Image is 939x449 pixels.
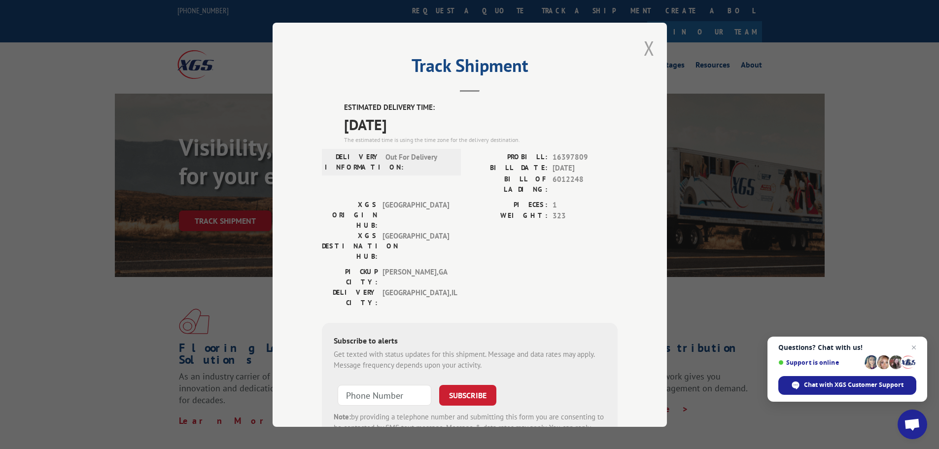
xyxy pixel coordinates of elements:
[470,163,548,174] label: BILL DATE:
[470,151,548,163] label: PROBILL:
[322,199,378,230] label: XGS ORIGIN HUB:
[383,266,449,287] span: [PERSON_NAME] , GA
[322,59,618,77] h2: Track Shipment
[383,199,449,230] span: [GEOGRAPHIC_DATA]
[322,287,378,308] label: DELIVERY CITY:
[898,410,927,439] div: Open chat
[385,151,452,172] span: Out For Delivery
[908,342,920,353] span: Close chat
[644,35,655,61] button: Close modal
[804,380,904,389] span: Chat with XGS Customer Support
[553,173,618,194] span: 6012248
[383,287,449,308] span: [GEOGRAPHIC_DATA] , IL
[553,210,618,222] span: 323
[325,151,381,172] label: DELIVERY INFORMATION:
[338,384,431,405] input: Phone Number
[383,230,449,261] span: [GEOGRAPHIC_DATA]
[778,376,916,395] div: Chat with XGS Customer Support
[334,348,606,371] div: Get texted with status updates for this shipment. Message and data rates may apply. Message frequ...
[322,266,378,287] label: PICKUP CITY:
[778,344,916,351] span: Questions? Chat with us!
[344,102,618,113] label: ESTIMATED DELIVERY TIME:
[344,135,618,144] div: The estimated time is using the time zone for the delivery destination.
[470,210,548,222] label: WEIGHT:
[470,173,548,194] label: BILL OF LADING:
[334,411,606,445] div: by providing a telephone number and submitting this form you are consenting to be contacted by SM...
[778,359,861,366] span: Support is online
[553,151,618,163] span: 16397809
[553,199,618,210] span: 1
[334,412,351,421] strong: Note:
[439,384,496,405] button: SUBSCRIBE
[334,334,606,348] div: Subscribe to alerts
[344,113,618,135] span: [DATE]
[322,230,378,261] label: XGS DESTINATION HUB:
[553,163,618,174] span: [DATE]
[470,199,548,210] label: PIECES:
